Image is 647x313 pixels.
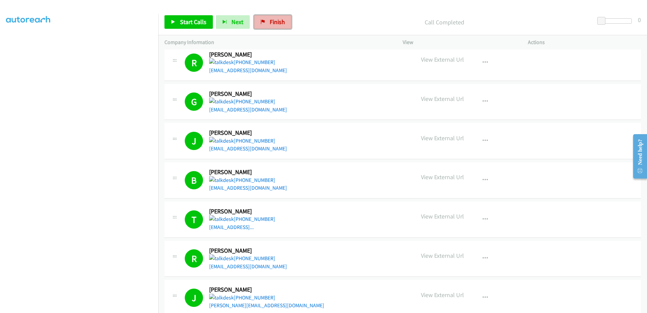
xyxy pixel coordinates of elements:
div: Delay between calls (in seconds) [601,18,632,24]
img: talkdesk [209,294,234,302]
h1: T [185,210,203,229]
p: View External Url [421,133,464,143]
a: [EMAIL_ADDRESS][DOMAIN_NAME] [209,145,287,152]
h1: R [185,249,203,268]
p: Call Completed [300,18,588,27]
a: [EMAIL_ADDRESS][DOMAIN_NAME] [209,106,287,113]
img: talkdesk [209,98,234,106]
h1: R [185,54,203,72]
a: [PHONE_NUMBER] [209,177,275,183]
img: talkdesk [209,215,234,223]
a: Finish [254,15,291,29]
span: Finish [270,18,285,26]
a: [EMAIL_ADDRESS]... [209,224,254,230]
a: [EMAIL_ADDRESS][DOMAIN_NAME] [209,67,287,74]
h2: [PERSON_NAME] [209,90,285,98]
p: View External Url [421,94,464,103]
p: View External Url [421,172,464,182]
p: View External Url [421,212,464,221]
a: [PHONE_NUMBER] [209,255,275,262]
a: [PHONE_NUMBER] [209,138,275,144]
p: View External Url [421,55,464,64]
p: View External Url [421,290,464,299]
img: talkdesk [209,58,234,66]
h2: [PERSON_NAME] [209,286,285,294]
h1: J [185,289,203,307]
iframe: Resource Center [627,129,647,183]
img: talkdesk [209,137,234,145]
a: [PHONE_NUMBER] [209,294,275,301]
button: Next [216,15,250,29]
a: [EMAIL_ADDRESS][DOMAIN_NAME] [209,263,287,270]
img: talkdesk [209,176,234,184]
img: talkdesk [209,254,234,263]
h2: [PERSON_NAME] [209,168,285,176]
div: 0 [638,15,641,24]
a: [PERSON_NAME][EMAIL_ADDRESS][DOMAIN_NAME] [209,302,324,309]
h2: [PERSON_NAME] [209,51,285,59]
p: Company Information [164,38,391,46]
a: [EMAIL_ADDRESS][DOMAIN_NAME] [209,185,287,191]
a: [PHONE_NUMBER] [209,216,275,222]
span: Start Calls [180,18,206,26]
h1: G [185,92,203,111]
h1: B [185,171,203,189]
h2: [PERSON_NAME] [209,247,285,255]
a: [PHONE_NUMBER] [209,98,275,105]
span: Next [231,18,243,26]
a: [PHONE_NUMBER] [209,59,275,65]
p: View [403,38,516,46]
h2: [PERSON_NAME] [209,208,285,215]
p: Actions [528,38,641,46]
a: Start Calls [164,15,213,29]
h2: [PERSON_NAME] [209,129,285,137]
p: View External Url [421,251,464,260]
h1: J [185,132,203,150]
